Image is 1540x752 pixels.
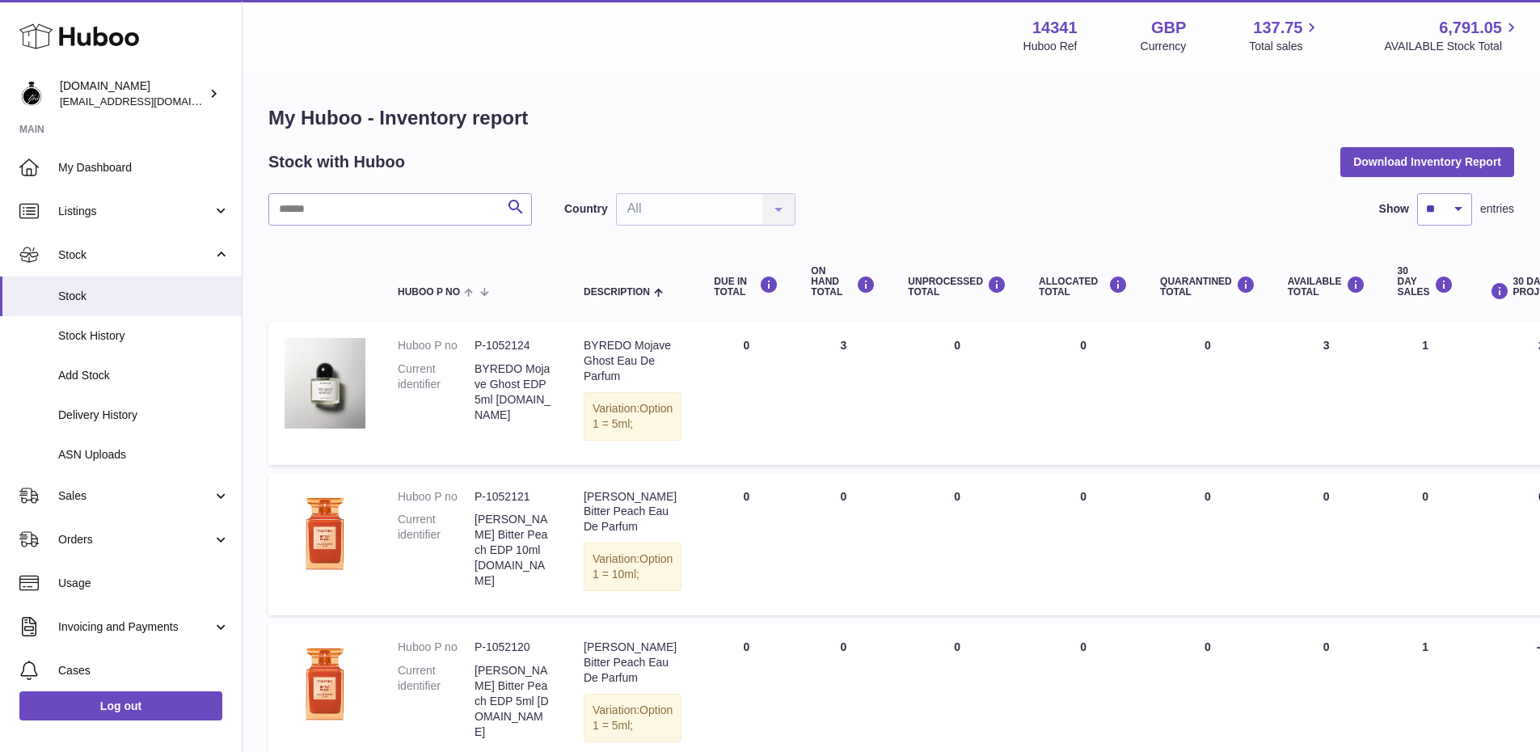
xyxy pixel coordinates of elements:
[1384,39,1521,54] span: AVAILABLE Stock Total
[58,663,230,678] span: Cases
[58,368,230,383] span: Add Stock
[1272,473,1382,615] td: 0
[398,512,475,588] dt: Current identifier
[398,338,475,353] dt: Huboo P no
[584,287,650,298] span: Description
[593,703,673,732] span: Option 1 = 5ml;
[1379,201,1409,217] label: Show
[1382,473,1470,615] td: 0
[475,361,551,423] dd: BYREDO Mojave Ghost EDP 5ml [DOMAIN_NAME]
[58,619,213,635] span: Invoicing and Payments
[698,322,795,464] td: 0
[1480,201,1514,217] span: entries
[60,78,205,109] div: [DOMAIN_NAME]
[1340,147,1514,176] button: Download Inventory Report
[1253,17,1302,39] span: 137.75
[1032,17,1078,39] strong: 14341
[564,201,608,217] label: Country
[58,447,230,463] span: ASN Uploads
[475,663,551,739] dd: [PERSON_NAME] Bitter Peach EDP 5ml [DOMAIN_NAME]
[398,489,475,505] dt: Huboo P no
[1151,17,1186,39] strong: GBP
[795,322,892,464] td: 3
[584,640,681,686] div: [PERSON_NAME] Bitter Peach Eau De Parfum
[1384,17,1521,54] a: 6,791.05 AVAILABLE Stock Total
[714,276,778,298] div: DUE IN TOTAL
[285,640,365,720] img: product image
[1205,640,1211,653] span: 0
[58,488,213,504] span: Sales
[398,287,460,298] span: Huboo P no
[268,105,1514,131] h1: My Huboo - Inventory report
[1249,39,1321,54] span: Total sales
[1272,322,1382,464] td: 3
[58,328,230,344] span: Stock History
[398,640,475,655] dt: Huboo P no
[1205,490,1211,503] span: 0
[475,512,551,588] dd: [PERSON_NAME] Bitter Peach EDP 10ml [DOMAIN_NAME]
[398,663,475,739] dt: Current identifier
[584,694,681,742] div: Variation:
[19,691,222,720] a: Log out
[584,489,681,535] div: [PERSON_NAME] Bitter Peach Eau De Parfum
[584,543,681,591] div: Variation:
[475,338,551,353] dd: P-1052124
[1205,339,1211,352] span: 0
[58,576,230,591] span: Usage
[698,473,795,615] td: 0
[285,338,365,429] img: product image
[584,392,681,441] div: Variation:
[1023,322,1144,464] td: 0
[1249,17,1321,54] a: 137.75 Total sales
[892,322,1023,464] td: 0
[268,151,405,173] h2: Stock with Huboo
[593,402,673,430] span: Option 1 = 5ml;
[58,160,230,175] span: My Dashboard
[795,473,892,615] td: 0
[58,204,213,219] span: Listings
[60,95,238,108] span: [EMAIL_ADDRESS][DOMAIN_NAME]
[1160,276,1255,298] div: QUARANTINED Total
[584,338,681,384] div: BYREDO Mojave Ghost Eau De Parfum
[398,361,475,423] dt: Current identifier
[19,82,44,106] img: theperfumesampler@gmail.com
[892,473,1023,615] td: 0
[1382,322,1470,464] td: 1
[58,289,230,304] span: Stock
[475,489,551,505] dd: P-1052121
[58,408,230,423] span: Delivery History
[475,640,551,655] dd: P-1052120
[1288,276,1365,298] div: AVAILABLE Total
[285,489,365,570] img: product image
[1039,276,1128,298] div: ALLOCATED Total
[58,247,213,263] span: Stock
[1398,266,1454,298] div: 30 DAY SALES
[1023,473,1144,615] td: 0
[811,266,875,298] div: ON HAND Total
[1023,39,1078,54] div: Huboo Ref
[908,276,1006,298] div: UNPROCESSED Total
[58,532,213,547] span: Orders
[1141,39,1187,54] div: Currency
[1439,17,1502,39] span: 6,791.05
